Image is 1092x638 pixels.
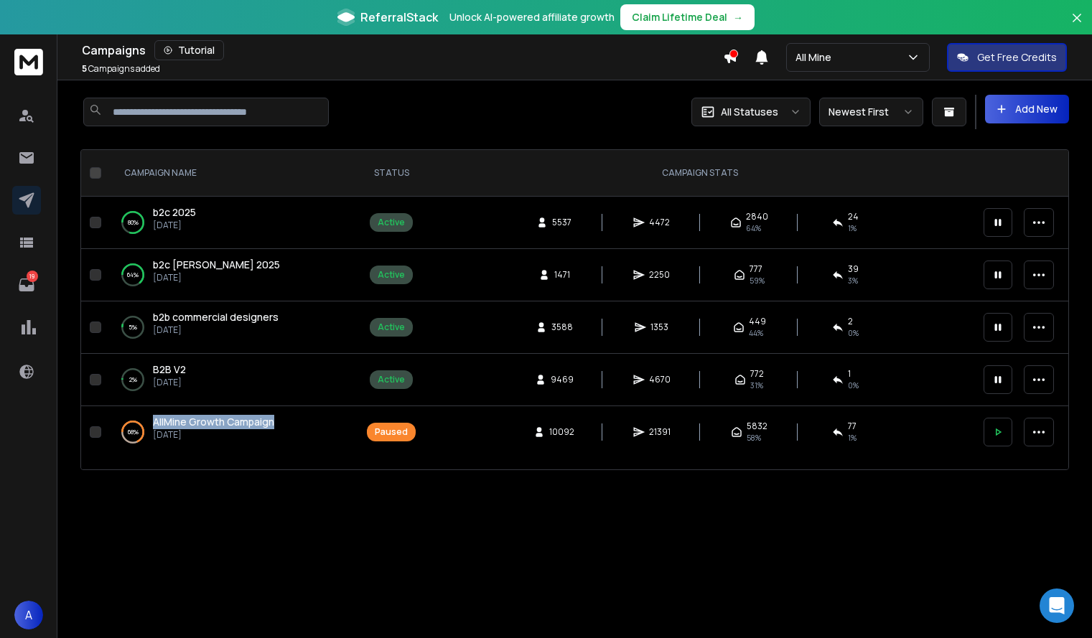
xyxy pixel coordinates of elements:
p: All Mine [795,50,837,65]
div: Open Intercom Messenger [1040,588,1074,623]
span: 1471 [554,269,570,281]
span: 31 % [750,380,763,391]
p: 5 % [129,320,137,334]
a: b2c 2025 [153,205,196,220]
p: [DATE] [153,220,196,231]
p: [DATE] [153,272,280,283]
span: 10092 [549,426,574,438]
div: Paused [375,426,408,438]
span: 5 [82,62,87,75]
th: CAMPAIGN NAME [107,150,358,197]
p: 2 % [129,372,137,387]
p: [DATE] [153,429,274,441]
div: Active [378,374,405,385]
td: 5%b2b commercial designers[DATE] [107,301,358,354]
div: Active [378,322,405,333]
span: 0 % [848,327,859,339]
span: 1 [848,368,851,380]
span: 58 % [747,432,761,444]
span: 5832 [747,421,767,432]
th: CAMPAIGN STATS [424,150,975,197]
span: 1 % [848,432,857,444]
span: 77 [848,421,857,432]
span: 3 % [848,275,858,286]
td: 68%AllMine Growth Campaign[DATE] [107,406,358,459]
div: Active [378,217,405,228]
a: b2c [PERSON_NAME] 2025 [153,258,280,272]
p: Unlock AI-powered affiliate growth [449,10,615,24]
th: STATUS [358,150,424,197]
button: Get Free Credits [947,43,1067,72]
span: 4670 [649,374,671,385]
span: 24 [848,211,859,222]
button: Close banner [1068,9,1086,43]
span: → [733,10,743,24]
span: 9469 [551,374,574,385]
span: 2250 [649,269,670,281]
p: Campaigns added [82,63,160,75]
a: AllMine Growth Campaign [153,415,274,429]
span: 21391 [649,426,671,438]
span: 1353 [650,322,668,333]
td: 80%b2c 2025[DATE] [107,197,358,249]
span: 449 [749,316,766,327]
span: 59 % [750,275,765,286]
td: 64%b2c [PERSON_NAME] 2025[DATE] [107,249,358,301]
div: Campaigns [82,40,723,60]
span: B2B V2 [153,362,186,376]
button: A [14,601,43,629]
p: 64 % [127,268,139,282]
p: All Statuses [721,105,778,119]
a: 19 [12,271,41,299]
button: Newest First [819,98,923,126]
span: 2 [848,316,853,327]
p: 68 % [128,425,139,439]
span: 0 % [848,380,859,391]
button: Add New [985,95,1069,123]
span: 39 [848,263,859,275]
a: B2B V2 [153,362,186,377]
span: 64 % [746,222,761,234]
span: 777 [750,263,762,275]
div: Active [378,269,405,281]
p: 80 % [128,215,139,230]
p: 19 [27,271,38,282]
span: 1 % [848,222,857,234]
span: b2c 2025 [153,205,196,219]
span: 4472 [649,217,670,228]
p: Get Free Credits [977,50,1057,65]
span: 772 [750,368,764,380]
a: b2b commercial designers [153,310,279,324]
span: b2c [PERSON_NAME] 2025 [153,258,280,271]
p: [DATE] [153,377,186,388]
button: Tutorial [154,40,224,60]
td: 2%B2B V2[DATE] [107,354,358,406]
button: Claim Lifetime Deal→ [620,4,755,30]
span: 44 % [749,327,763,339]
span: 5537 [552,217,571,228]
span: 2840 [746,211,768,222]
span: ReferralStack [360,9,438,26]
p: [DATE] [153,324,279,336]
span: AllMine Growth Campaign [153,415,274,428]
span: 3588 [551,322,573,333]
